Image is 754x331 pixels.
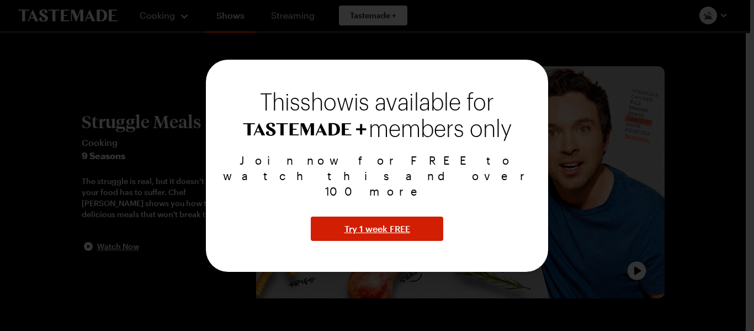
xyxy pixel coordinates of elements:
span: Try 1 week FREE [344,222,410,235]
span: This show is available for [260,92,494,114]
span: members only [369,117,512,141]
button: Try 1 week FREE [311,217,443,241]
p: Join now for FREE to watch this and over 100 more [219,153,535,199]
img: Tastemade+ [243,123,367,136]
